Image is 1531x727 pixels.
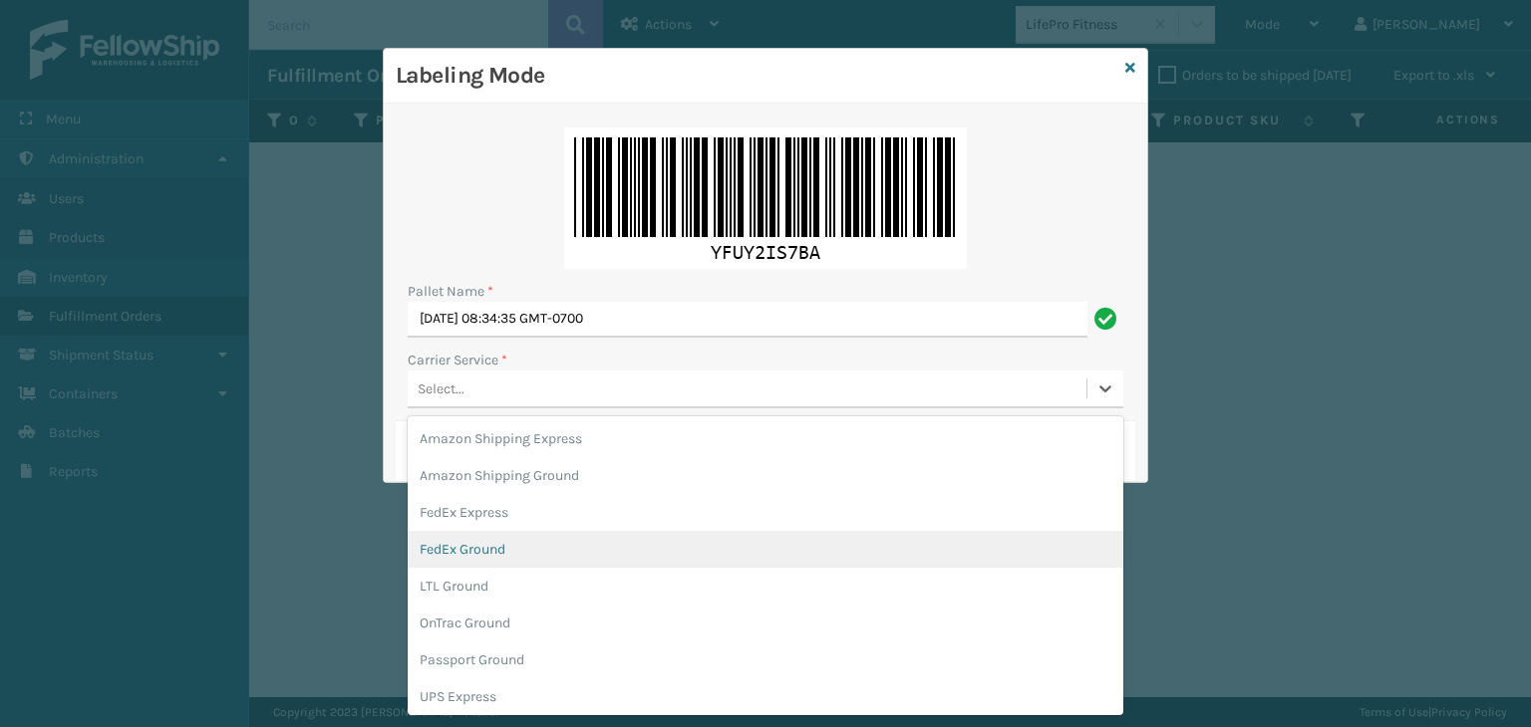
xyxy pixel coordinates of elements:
div: Amazon Shipping Express [408,420,1123,457]
div: FedEx Ground [408,531,1123,568]
div: LTL Ground [408,568,1123,605]
img: 8yqXf3AAAABklEQVQDANwKyYFX8DcoAAAAAElFTkSuQmCC [564,127,967,269]
div: UPS Express [408,678,1123,715]
div: FedEx Express [408,494,1123,531]
div: Select... [418,378,464,399]
div: Passport Ground [408,641,1123,678]
label: Pallet Name [408,281,493,302]
label: Carrier Service [408,350,507,370]
div: Amazon Shipping Ground [408,457,1123,494]
h3: Labeling Mode [396,61,1117,91]
div: OnTrac Ground [408,605,1123,641]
